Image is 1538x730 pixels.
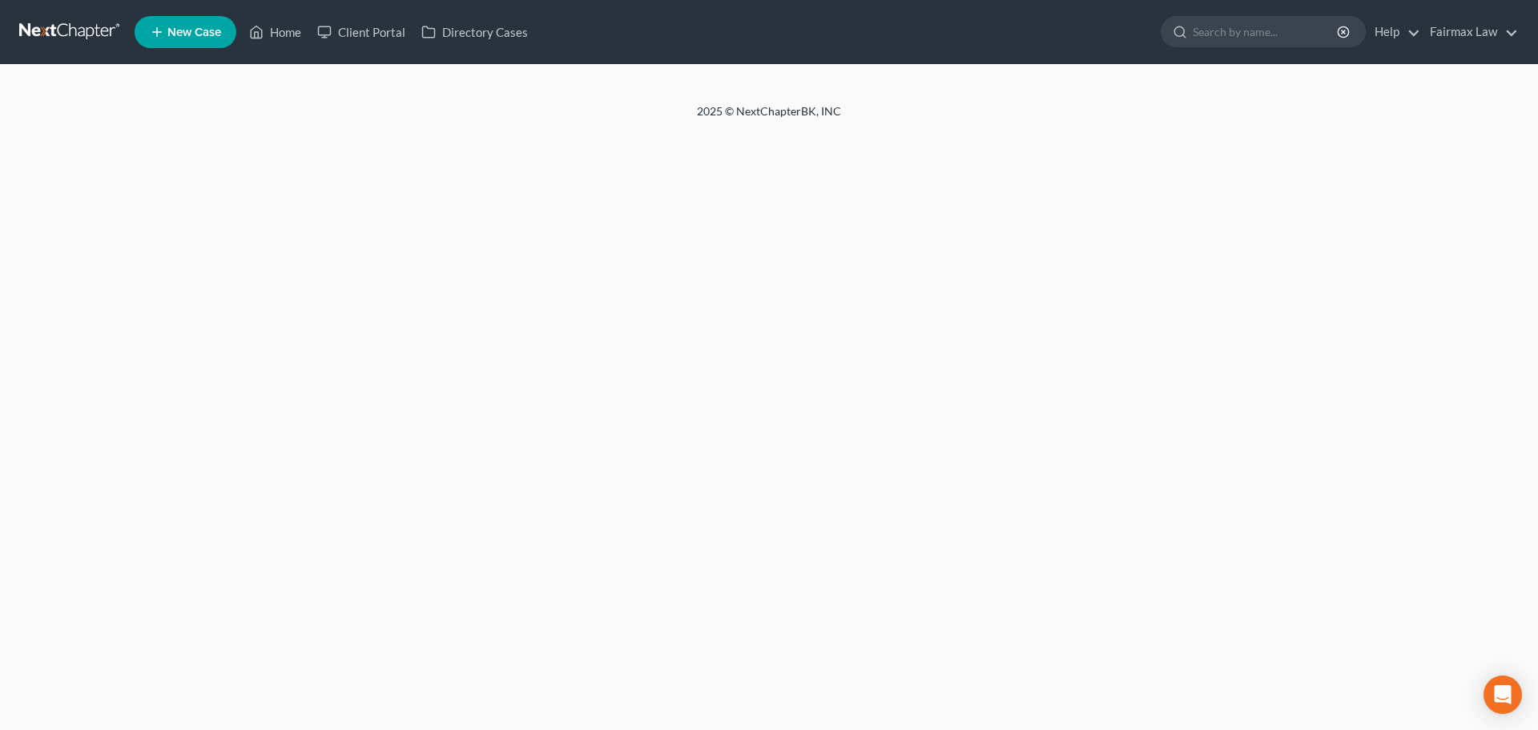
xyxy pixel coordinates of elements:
[1422,18,1518,46] a: Fairmax Law
[1193,17,1339,46] input: Search by name...
[1484,676,1522,714] div: Open Intercom Messenger
[241,18,309,46] a: Home
[1367,18,1420,46] a: Help
[413,18,536,46] a: Directory Cases
[312,103,1226,132] div: 2025 © NextChapterBK, INC
[309,18,413,46] a: Client Portal
[167,26,221,38] span: New Case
